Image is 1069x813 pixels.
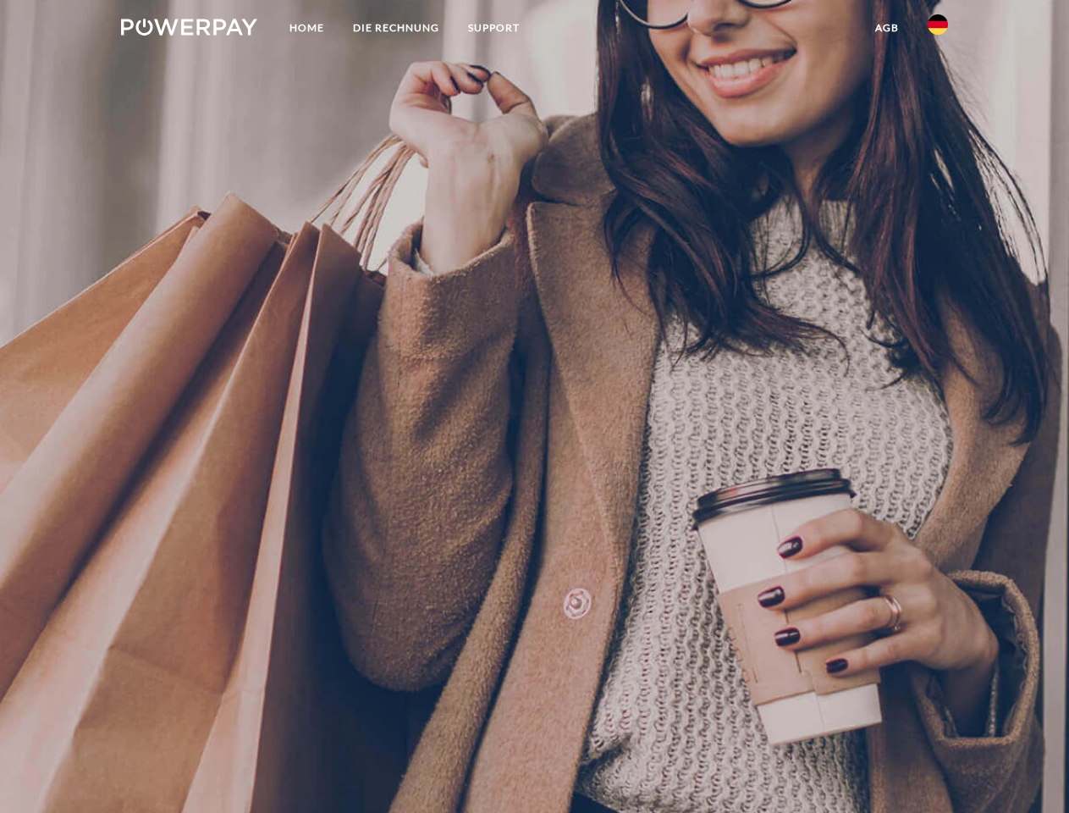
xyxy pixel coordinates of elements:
[928,14,948,35] img: de
[339,13,454,43] a: DIE RECHNUNG
[454,13,534,43] a: SUPPORT
[121,19,257,36] img: logo-powerpay-white.svg
[275,13,339,43] a: Home
[861,13,913,43] a: agb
